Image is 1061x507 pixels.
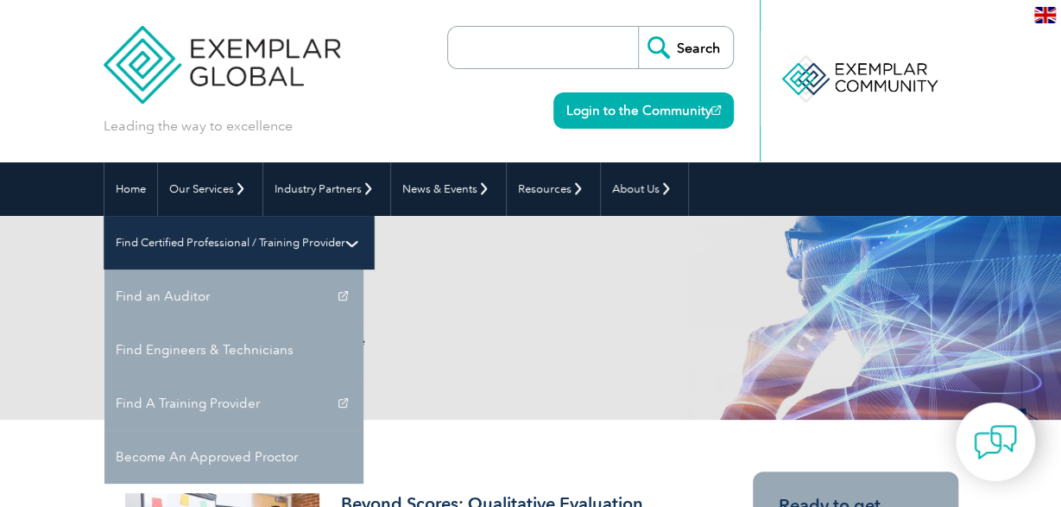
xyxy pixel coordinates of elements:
[601,162,688,216] a: About Us
[391,162,506,216] a: News & Events
[104,269,363,323] a: Find an Auditor
[553,92,734,129] a: Login to the Community
[711,105,721,115] img: open_square.png
[104,430,363,484] a: Become An Approved Proctor
[104,377,363,430] a: Find A Training Provider
[974,421,1017,464] img: contact-chat.png
[638,27,733,68] input: Search
[104,332,531,351] p: Results for: [DEMOGRAPHIC_DATA] code
[158,162,262,216] a: Our Services
[104,285,574,314] h1: Search
[104,216,374,269] a: Find Certified Professional / Training Provider
[104,162,157,216] a: Home
[104,323,363,377] a: Find Engineers & Technicians
[1034,7,1056,23] img: en
[263,162,390,216] a: Industry Partners
[507,162,600,216] a: Resources
[104,117,293,136] p: Leading the way to excellence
